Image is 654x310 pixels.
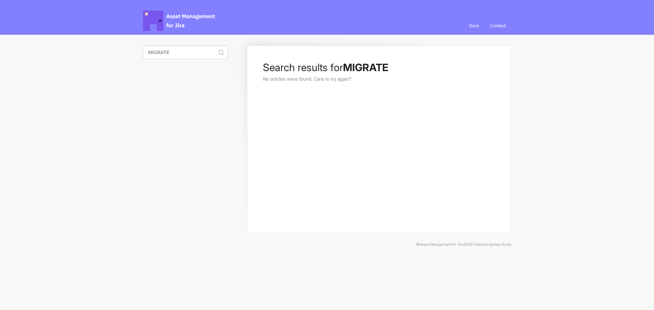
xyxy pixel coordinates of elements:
[143,46,228,59] input: Search
[343,61,388,74] strong: MIGRATE
[485,16,511,35] a: Contact
[263,61,495,74] h1: Search results for
[263,75,495,83] p: No articles were found. Care to try again?
[420,242,464,247] a: Asset Management for Jira
[473,242,511,247] span: Powered by
[143,11,216,31] span: Asset Management for Jira Docs
[464,16,484,35] a: Docs
[493,242,511,247] a: Help Scout
[143,242,511,248] p: © 2025.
